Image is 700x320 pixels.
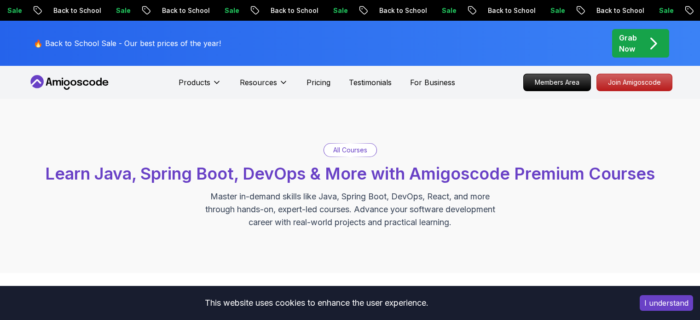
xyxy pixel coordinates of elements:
p: 🔥 Back to School Sale - Our best prices of the year! [34,38,221,49]
p: Back to School [230,6,293,15]
p: Back to School [121,6,184,15]
span: Learn Java, Spring Boot, DevOps & More with Amigoscode Premium Courses [45,163,655,184]
p: Sale [293,6,322,15]
p: All Courses [333,145,367,155]
a: For Business [410,77,455,88]
p: Back to School [339,6,401,15]
p: Products [179,77,210,88]
p: Sale [619,6,648,15]
p: Sale [184,6,214,15]
div: This website uses cookies to enhance the user experience. [7,293,626,313]
p: Join Amigoscode [597,74,672,91]
button: Products [179,77,221,95]
a: Testimonials [349,77,392,88]
p: Members Area [524,74,590,91]
button: Accept cookies [640,295,693,311]
p: Back to School [447,6,510,15]
a: Members Area [523,74,591,91]
p: Resources [240,77,277,88]
p: Sale [75,6,105,15]
p: Back to School [13,6,75,15]
a: Join Amigoscode [596,74,672,91]
button: Resources [240,77,288,95]
p: Sale [510,6,539,15]
p: Master in-demand skills like Java, Spring Boot, DevOps, React, and more through hands-on, expert-... [196,190,505,229]
p: Sale [401,6,431,15]
a: Pricing [307,77,330,88]
p: Back to School [556,6,619,15]
p: Grab Now [619,32,637,54]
